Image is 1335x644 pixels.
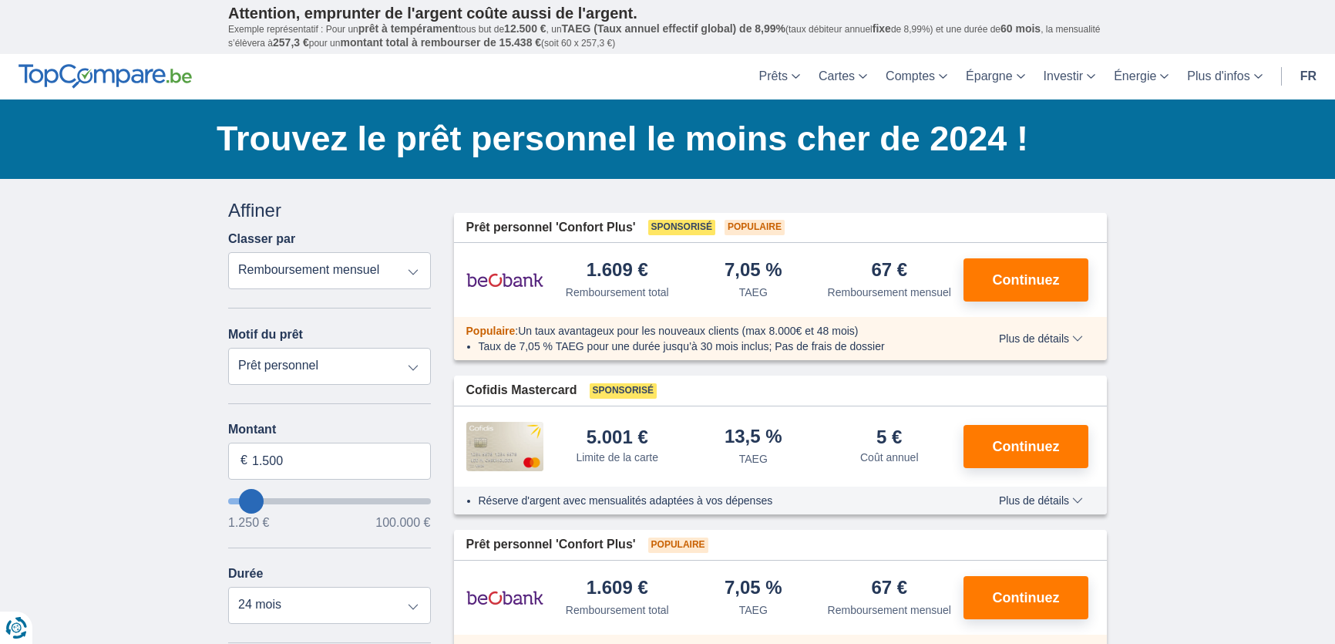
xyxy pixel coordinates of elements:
p: Attention, emprunter de l'argent coûte aussi de l'argent. [228,4,1107,22]
span: 60 mois [1000,22,1041,35]
h1: Trouvez le prêt personnel le moins cher de 2024 ! [217,115,1107,163]
span: Cofidis Mastercard [466,382,577,400]
div: 7,05 % [725,261,782,282]
button: Continuez [963,425,1088,468]
div: Remboursement mensuel [828,285,951,300]
button: Plus de détails [987,332,1095,345]
div: : [454,323,967,339]
div: TAEG [739,451,768,467]
a: Investir [1034,54,1105,99]
div: 67 € [871,261,907,282]
div: Remboursement mensuel [828,602,951,618]
span: montant total à rembourser de 15.438 € [340,36,541,49]
button: Continuez [963,258,1088,302]
p: Exemple représentatif : Pour un tous but de , un (taux débiteur annuel de 8,99%) et une durée de ... [228,22,1107,50]
img: pret personnel Beobank [466,261,543,299]
span: 257,3 € [273,36,309,49]
label: Montant [228,423,431,437]
span: Continuez [993,440,1060,453]
label: Durée [228,567,263,581]
a: Plus d'infos [1178,54,1271,99]
span: Continuez [993,273,1060,287]
div: 1.609 € [587,261,648,282]
div: 7,05 % [725,578,782,599]
span: Populaire [466,325,516,337]
li: Taux de 7,05 % TAEG pour une durée jusqu’à 30 mois inclus; Pas de frais de dossier [479,339,954,354]
a: Cartes [809,54,876,99]
span: Prêt personnel 'Confort Plus' [466,219,636,237]
span: TAEG (Taux annuel effectif global) de 8,99% [562,22,785,35]
span: Populaire [725,220,785,235]
a: fr [1291,54,1326,99]
img: pret personnel Cofidis CC [466,422,543,471]
div: 1.609 € [587,578,648,599]
label: Motif du prêt [228,328,303,342]
span: Populaire [648,538,708,553]
span: fixe [873,22,891,35]
span: 1.250 € [228,517,269,529]
div: Limite de la carte [576,450,658,465]
li: Réserve d'argent avec mensualités adaptées à vos dépenses [479,493,954,508]
div: 13,5 % [725,427,782,448]
span: Prêt personnel 'Confort Plus' [466,536,636,554]
div: TAEG [739,602,768,618]
div: Remboursement total [566,285,669,300]
span: Continuez [993,591,1060,605]
a: Énergie [1105,54,1178,99]
div: 67 € [871,578,907,599]
input: wantToBorrow [228,498,431,504]
label: Classer par [228,232,295,246]
button: Continuez [963,576,1088,619]
span: prêt à tempérament [358,22,459,35]
div: TAEG [739,285,768,300]
span: Sponsorisé [590,383,657,399]
span: Sponsorisé [648,220,715,235]
div: Affiner [228,197,431,224]
div: Coût annuel [860,450,919,465]
span: 100.000 € [375,517,430,529]
button: Plus de détails [987,494,1095,507]
span: Plus de détails [999,495,1083,506]
span: € [240,452,247,470]
div: 5.001 € [587,428,648,447]
div: 5 € [876,428,902,447]
div: Remboursement total [566,602,669,618]
span: Plus de détails [999,333,1083,344]
img: TopCompare [18,64,192,89]
a: Prêts [750,54,809,99]
span: 12.500 € [504,22,546,35]
a: Comptes [876,54,957,99]
a: Épargne [957,54,1034,99]
span: Un taux avantageux pour les nouveaux clients (max 8.000€ et 48 mois) [518,325,858,337]
img: pret personnel Beobank [466,578,543,617]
